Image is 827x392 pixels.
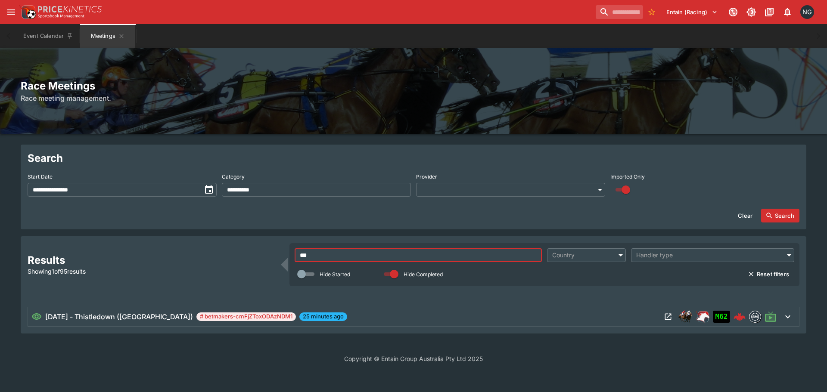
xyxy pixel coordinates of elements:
button: Connected to PK [725,4,741,20]
img: horse_racing.png [678,310,692,324]
button: Notifications [780,4,795,20]
button: Reset filters [743,267,794,281]
img: betmakers.png [749,311,761,322]
button: toggle date time picker [201,182,217,198]
button: Toggle light/dark mode [743,4,759,20]
span: # betmakers-cmFjZToxODAzNDM1 [196,312,296,321]
div: Nick Goss [800,5,814,19]
input: search [596,5,643,19]
div: Imported to Jetbet as UNCONFIRMED [713,311,730,323]
div: ParallelRacing Handler [696,310,709,324]
p: Hide Completed [404,271,443,278]
button: Select Tenant [661,5,723,19]
p: Category [222,173,245,180]
svg: Visible [31,312,42,322]
h6: [DATE] - Thistledown ([GEOGRAPHIC_DATA]) [45,312,193,322]
button: Clear [733,209,758,222]
img: logo-cerberus--red.svg [734,311,746,323]
h2: Search [28,151,799,165]
p: Start Date [28,173,53,180]
div: Handler type [636,251,780,259]
button: Search [761,209,799,222]
p: Provider [416,173,437,180]
p: Imported Only [610,173,645,180]
div: horse_racing [678,310,692,324]
button: Documentation [762,4,777,20]
button: No Bookmarks [645,5,659,19]
button: Open Meeting [661,310,675,324]
button: open drawer [3,4,19,20]
svg: Live [765,311,777,323]
h2: Results [28,253,276,267]
h2: Race Meetings [21,79,806,93]
img: PriceKinetics [38,6,102,12]
div: Country [552,251,612,259]
div: betmakers [749,311,761,323]
button: Event Calendar [18,24,78,48]
p: Showing 1 of 95 results [28,267,276,276]
button: Nick Goss [798,3,817,22]
h6: Race meeting management. [21,93,806,103]
img: PriceKinetics Logo [19,3,36,21]
span: 25 minutes ago [299,312,347,321]
button: Meetings [80,24,135,48]
img: Sportsbook Management [38,14,84,18]
img: racing.png [696,310,709,324]
p: Hide Started [320,271,350,278]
